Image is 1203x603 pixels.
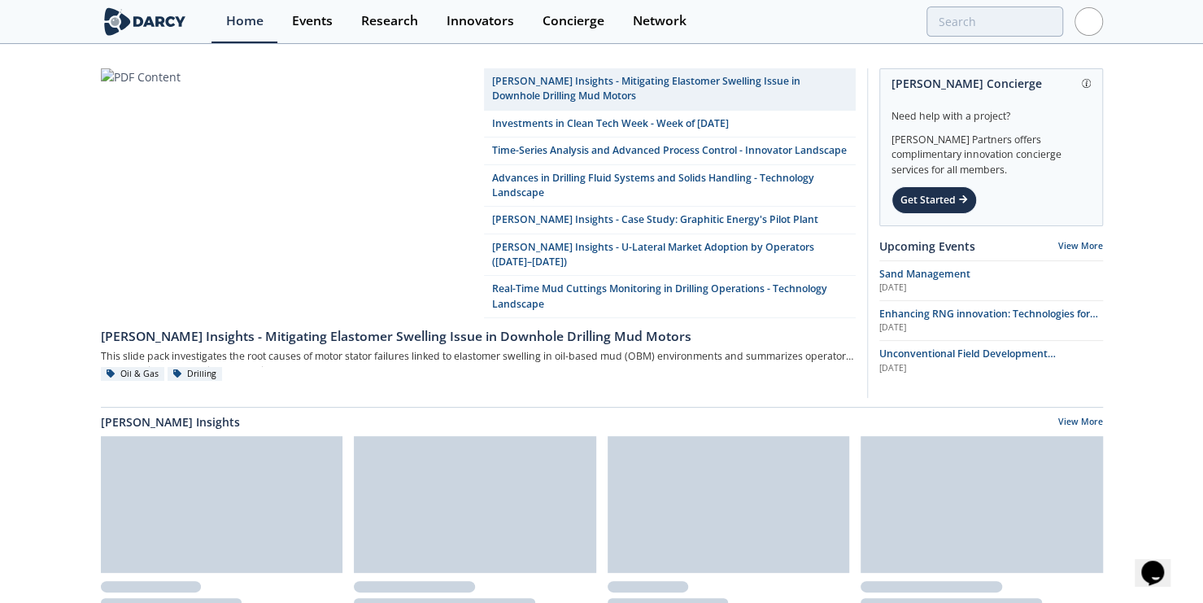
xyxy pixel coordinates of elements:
[447,15,514,28] div: Innovators
[879,347,1103,374] a: Unconventional Field Development Optimization through Geochemical Fingerprinting Technology [DATE]
[926,7,1063,37] input: Advanced Search
[484,111,856,138] a: Investments in Clean Tech Week - Week of [DATE]
[226,15,264,28] div: Home
[879,267,970,281] span: Sand Management
[879,307,1098,335] span: Enhancing RNG innovation: Technologies for Sustainable Energy
[484,138,856,164] a: Time-Series Analysis and Advanced Process Control - Innovator Landscape
[101,413,240,430] a: [PERSON_NAME] Insights
[1082,79,1091,88] img: information.svg
[484,68,856,111] a: [PERSON_NAME] Insights - Mitigating Elastomer Swelling Issue in Downhole Drilling Mud Motors
[543,15,604,28] div: Concierge
[879,307,1103,334] a: Enhancing RNG innovation: Technologies for Sustainable Energy [DATE]
[1074,7,1103,36] img: Profile
[101,318,856,346] a: [PERSON_NAME] Insights - Mitigating Elastomer Swelling Issue in Downhole Drilling Mud Motors
[891,186,977,214] div: Get Started
[879,362,1103,375] div: [DATE]
[101,346,856,366] div: This slide pack investigates the root causes of motor stator failures linked to elastomer swellin...
[879,238,975,255] a: Upcoming Events
[101,7,190,36] img: logo-wide.svg
[101,367,165,382] div: Oil & Gas
[1058,416,1103,430] a: View More
[879,321,1103,334] div: [DATE]
[1135,538,1187,587] iframe: chat widget
[101,327,856,347] div: [PERSON_NAME] Insights - Mitigating Elastomer Swelling Issue in Downhole Drilling Mud Motors
[879,267,1103,295] a: Sand Management [DATE]
[292,15,333,28] div: Events
[633,15,686,28] div: Network
[891,124,1091,177] div: [PERSON_NAME] Partners offers complimentary innovation concierge services for all members.
[484,276,856,318] a: Real-Time Mud Cuttings Monitoring in Drilling Operations - Technology Landscape
[891,98,1091,124] div: Need help with a project?
[484,165,856,208] a: Advances in Drilling Fluid Systems and Solids Handling - Technology Landscape
[1058,240,1103,251] a: View More
[484,234,856,277] a: [PERSON_NAME] Insights - U-Lateral Market Adoption by Operators ([DATE]–[DATE])
[484,207,856,234] a: [PERSON_NAME] Insights - Case Study: Graphitic Energy's Pilot Plant
[168,367,223,382] div: Drilling
[879,347,1056,391] span: Unconventional Field Development Optimization through Geochemical Fingerprinting Technology
[879,282,1103,295] div: [DATE]
[891,69,1091,98] div: [PERSON_NAME] Concierge
[361,15,418,28] div: Research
